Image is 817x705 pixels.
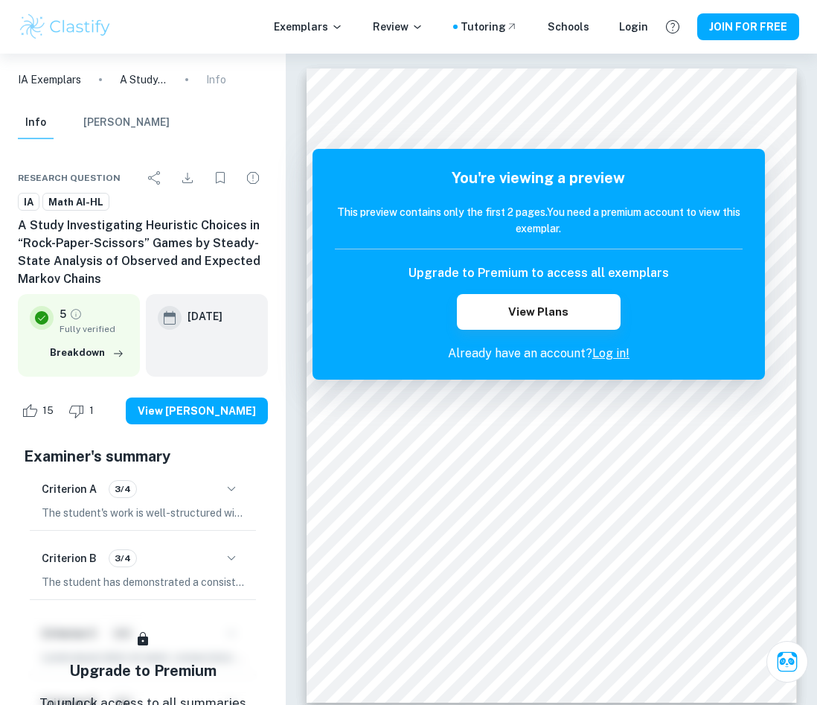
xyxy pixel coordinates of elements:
[120,71,167,88] p: A Study Investigating Heuristic Choices in “Rock-Paper-Scissors” Games by Steady-State Analysis o...
[126,398,268,424] button: View [PERSON_NAME]
[188,308,222,325] h6: [DATE]
[18,71,81,88] a: IA Exemplars
[373,19,423,35] p: Review
[18,12,112,42] img: Clastify logo
[660,14,685,39] button: Help and Feedback
[43,195,109,210] span: Math AI-HL
[335,204,743,237] h6: This preview contains only the first 2 pages. You need a premium account to view this exemplar.
[274,19,343,35] p: Exemplars
[140,163,170,193] div: Share
[69,660,217,682] h5: Upgrade to Premium
[697,13,799,40] button: JOIN FOR FREE
[34,403,62,418] span: 15
[60,322,128,336] span: Fully verified
[18,193,39,211] a: IA
[592,346,629,360] a: Log in!
[457,294,621,330] button: View Plans
[69,307,83,321] a: Grade fully verified
[42,550,97,567] h6: Criterion B
[83,106,170,139] button: [PERSON_NAME]
[42,481,97,497] h6: Criterion A
[81,403,102,418] span: 1
[335,167,743,189] h5: You're viewing a preview
[335,345,743,363] p: Already have an account?
[46,342,128,364] button: Breakdown
[238,163,268,193] div: Report issue
[766,641,808,683] button: Ask Clai
[109,552,136,565] span: 3/4
[18,399,62,423] div: Like
[18,106,54,139] button: Info
[619,19,648,35] a: Login
[42,193,109,211] a: Math AI-HL
[18,217,268,288] h6: A Study Investigating Heuristic Choices in “Rock-Paper-Scissors” Games by Steady-State Analysis o...
[205,163,235,193] div: Bookmark
[18,171,121,185] span: Research question
[109,482,136,496] span: 3/4
[408,264,669,282] h6: Upgrade to Premium to access all exemplars
[60,306,66,322] p: 5
[461,19,518,35] a: Tutoring
[42,574,244,590] p: The student has demonstrated a consistent and correct use of mathematical notation, symbols, and ...
[19,195,39,210] span: IA
[206,71,226,88] p: Info
[548,19,589,35] a: Schools
[65,399,102,423] div: Dislike
[24,445,262,468] h5: Examiner's summary
[173,163,202,193] div: Download
[42,505,244,521] p: The student's work is well-structured with clear sections, including an introduction, body, and c...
